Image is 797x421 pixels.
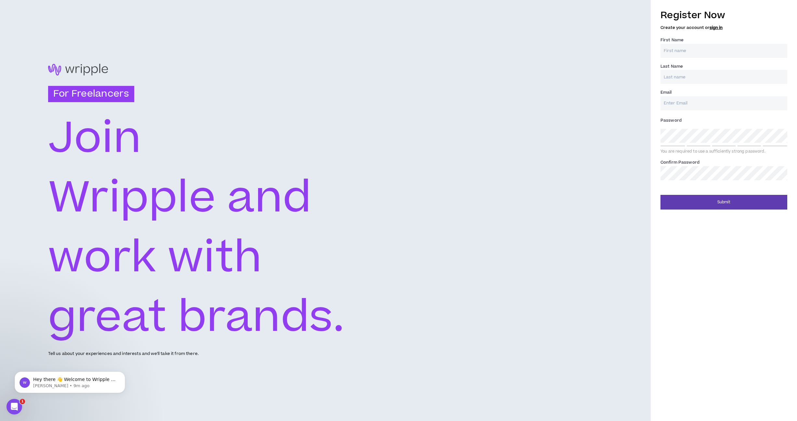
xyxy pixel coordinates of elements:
a: sign in [710,25,723,31]
h5: Create your account or [660,25,787,30]
label: Confirm Password [660,157,699,168]
text: great brands. [48,287,345,349]
input: Last name [660,70,787,84]
input: Enter Email [660,96,787,110]
label: Email [660,87,672,98]
iframe: Intercom live chat [7,399,22,414]
div: You are required to use a sufficiently strong password. [660,149,787,154]
iframe: Intercom notifications message [5,358,135,403]
label: Last Name [660,61,683,72]
label: First Name [660,35,684,45]
text: Join [48,108,141,170]
text: work with [48,227,263,289]
span: 1 [20,399,25,404]
text: Wripple and [48,168,311,229]
input: First name [660,44,787,58]
button: Submit [660,195,787,210]
h3: Register Now [660,8,787,22]
p: Tell us about your experiences and interests and we'll take it from there. [48,351,199,357]
h3: For Freelancers [48,86,134,102]
span: Password [660,117,682,123]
